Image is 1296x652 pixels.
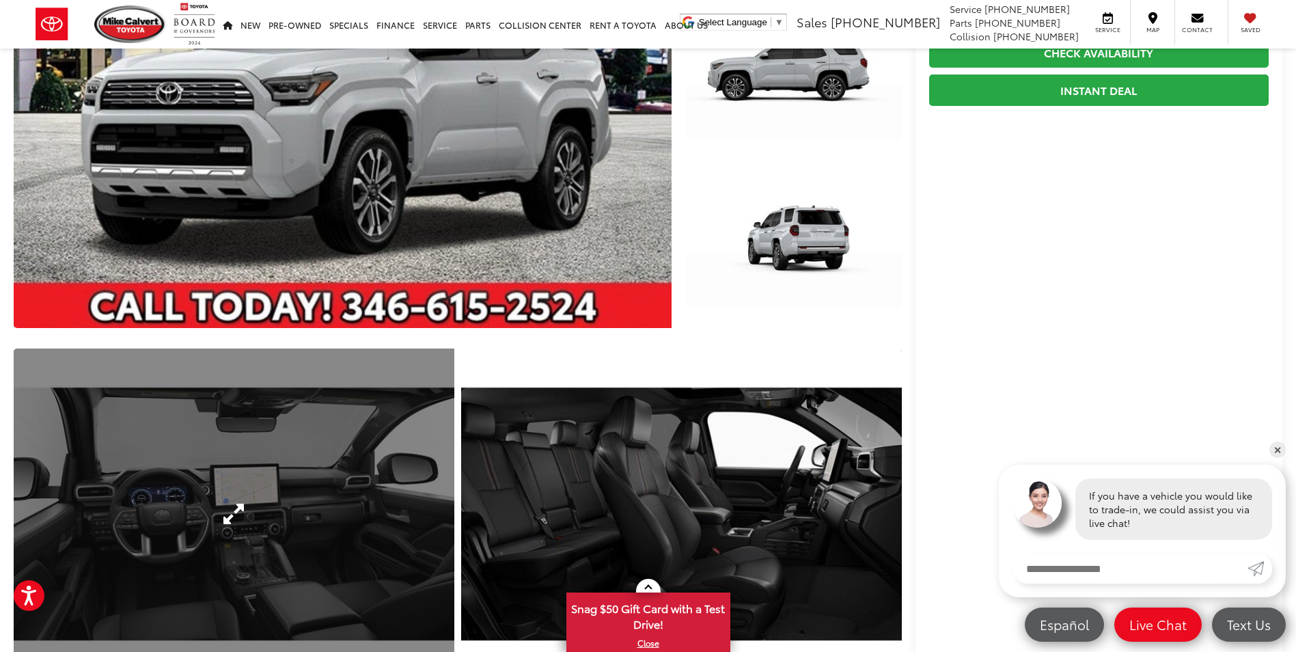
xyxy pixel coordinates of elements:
[699,17,767,27] span: Select Language
[975,16,1060,29] span: [PHONE_NUMBER]
[1033,616,1096,633] span: Español
[1212,608,1286,642] a: Text Us
[699,17,784,27] a: Select Language​
[1122,616,1194,633] span: Live Chat
[1220,616,1278,633] span: Text Us
[775,17,784,27] span: ▼
[568,594,729,636] span: Snag $50 Gift Card with a Test Drive!
[1012,478,1062,528] img: Agent profile photo
[1075,478,1272,540] div: If you have a vehicle you would like to trade-in, we could assist you via live chat!
[929,37,1269,68] a: Check Availability
[1182,25,1213,34] span: Contact
[1247,554,1272,584] a: Submit
[950,29,991,43] span: Collision
[94,5,167,43] img: Mike Calvert Toyota
[797,13,827,31] span: Sales
[771,17,771,27] span: ​
[950,16,972,29] span: Parts
[831,13,940,31] span: [PHONE_NUMBER]
[687,167,901,328] a: Expand Photo 3
[685,165,904,329] img: 2025 Toyota 4Runner Limited
[1235,25,1265,34] span: Saved
[1025,608,1104,642] a: Español
[1138,25,1168,34] span: Map
[993,29,1079,43] span: [PHONE_NUMBER]
[929,74,1269,105] a: Instant Deal
[984,2,1070,16] span: [PHONE_NUMBER]
[1012,554,1247,584] input: Enter your message
[950,2,982,16] span: Service
[1114,608,1202,642] a: Live Chat
[1092,25,1123,34] span: Service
